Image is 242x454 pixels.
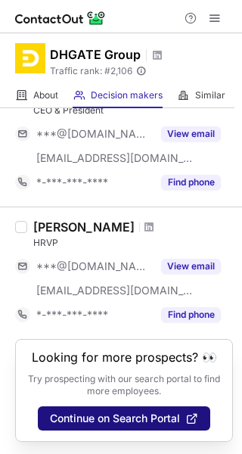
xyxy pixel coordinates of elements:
[33,104,233,117] div: CEO & President
[26,373,222,397] p: Try prospecting with our search portal to find more employees.
[36,260,152,273] span: ***@[DOMAIN_NAME]
[161,126,221,141] button: Reveal Button
[50,412,180,424] span: Continue on Search Portal
[32,350,217,364] header: Looking for more prospects? 👀
[36,127,152,141] span: ***@[DOMAIN_NAME]
[50,45,141,64] h1: DHGATE Group
[91,89,163,101] span: Decision makers
[195,89,225,101] span: Similar
[36,284,194,297] span: [EMAIL_ADDRESS][DOMAIN_NAME]
[15,43,45,73] img: 18bd7a396637f3a1d0f3e3adb5f30356
[33,219,135,235] div: [PERSON_NAME]
[161,259,221,274] button: Reveal Button
[33,89,58,101] span: About
[33,236,233,250] div: HRVP
[36,151,194,165] span: [EMAIL_ADDRESS][DOMAIN_NAME]
[161,307,221,322] button: Reveal Button
[161,175,221,190] button: Reveal Button
[15,9,106,27] img: ContactOut v5.3.10
[38,406,210,431] button: Continue on Search Portal
[50,66,132,76] span: Traffic rank: # 2,106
